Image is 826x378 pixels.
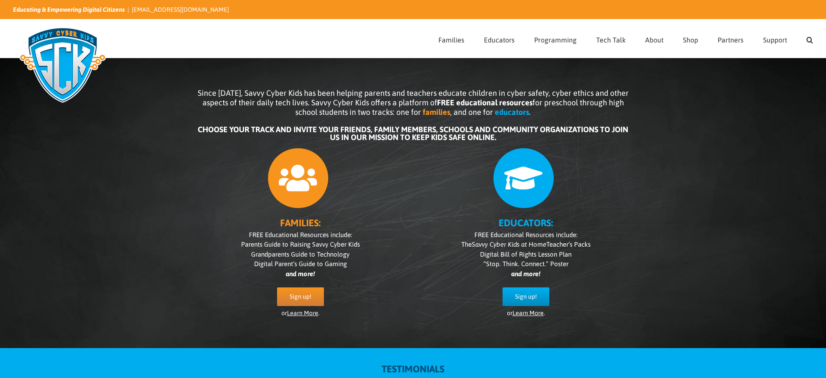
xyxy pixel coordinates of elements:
span: Sign up! [290,293,311,300]
a: Learn More [287,310,318,316]
a: Search [806,20,813,58]
a: Support [763,20,787,58]
i: Savvy Cyber Kids at Home [472,241,546,248]
a: Partners [718,20,744,58]
a: Shop [683,20,698,58]
i: and more! [511,270,540,277]
span: About [645,36,663,43]
b: FREE educational resources [437,98,532,107]
span: Support [763,36,787,43]
span: Tech Talk [596,36,626,43]
a: About [645,20,663,58]
i: and more! [286,270,315,277]
span: Sign up! [515,293,537,300]
strong: TESTIMONIALS [382,363,444,375]
img: Savvy Cyber Kids Logo [13,22,112,108]
b: educators [495,108,529,117]
a: Programming [534,20,577,58]
span: or . [281,310,320,316]
span: Digital Parent’s Guide to Gaming [254,260,347,267]
i: Educating & Empowering Digital Citizens [13,6,125,13]
span: , and one for [450,108,493,117]
a: Sign up! [277,287,324,306]
b: families [423,108,450,117]
span: FREE Educational Resources include: [474,231,578,238]
b: FAMILIES: [280,217,320,228]
span: Shop [683,36,698,43]
span: Partners [718,36,744,43]
a: Families [438,20,464,58]
span: Families [438,36,464,43]
b: EDUCATORS: [499,217,553,228]
b: CHOOSE YOUR TRACK AND INVITE YOUR FRIENDS, FAMILY MEMBERS, SCHOOLS AND COMMUNITY ORGANIZATIONS TO... [198,125,628,142]
span: Digital Bill of Rights Lesson Plan [480,251,571,258]
span: Parents Guide to Raising Savvy Cyber Kids [241,241,360,248]
span: “Stop. Think. Connect.” Poster [483,260,568,267]
span: Programming [534,36,577,43]
span: or . [507,310,545,316]
a: [EMAIL_ADDRESS][DOMAIN_NAME] [132,6,229,13]
span: The Teacher’s Packs [461,241,591,248]
a: Tech Talk [596,20,626,58]
a: Learn More [513,310,544,316]
span: Since [DATE], Savvy Cyber Kids has been helping parents and teachers educate children in cyber sa... [198,88,629,117]
span: FREE Educational Resources include: [249,231,352,238]
span: Grandparents Guide to Technology [251,251,349,258]
nav: Main Menu [438,20,813,58]
span: Educators [484,36,515,43]
a: Sign up! [503,287,549,306]
a: Educators [484,20,515,58]
span: . [529,108,531,117]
